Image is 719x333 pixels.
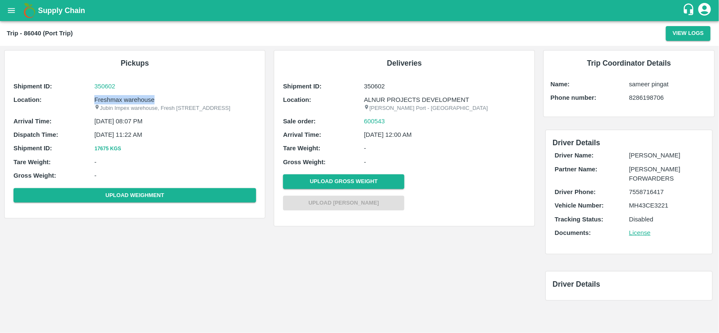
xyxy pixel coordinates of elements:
[13,83,52,90] b: Shipment ID:
[94,104,256,112] p: Jubin Impex warehouse, Fresh [STREET_ADDRESS]
[551,81,569,88] b: Name:
[555,202,604,209] b: Vehicle Number:
[629,215,703,224] p: Disabled
[13,118,51,125] b: Arrival Time:
[283,159,326,165] b: Gross Weight:
[94,130,256,139] p: [DATE] 11:22 AM
[283,96,311,103] b: Location:
[94,157,256,167] p: -
[94,95,256,104] p: Freshmax warehouse
[551,94,596,101] b: Phone number:
[13,96,42,103] b: Location:
[283,83,322,90] b: Shipment ID:
[364,95,526,104] p: ALNUR PROJECTS DEVELOPMENT
[13,131,58,138] b: Dispatch Time:
[629,229,651,236] a: License
[364,117,385,126] a: 600543
[555,189,596,195] b: Driver Phone:
[364,130,526,139] p: [DATE] 12:00 AM
[13,145,52,152] b: Shipment ID:
[281,57,528,69] h6: Deliveries
[13,172,56,179] b: Gross Weight:
[553,280,600,288] span: Driver Details
[629,80,708,89] p: sameer pingat
[94,171,256,180] p: -
[629,165,703,184] p: [PERSON_NAME] FORWARDERS
[555,152,593,159] b: Driver Name:
[682,3,697,18] div: customer-support
[629,151,703,160] p: [PERSON_NAME]
[555,216,603,223] b: Tracking Status:
[283,174,404,189] button: Upload Gross Weight
[697,2,712,19] div: account of current user
[629,201,703,210] p: MH43CE3221
[94,82,256,91] a: 350602
[283,145,321,152] b: Tare Weight:
[629,187,703,197] p: 7558716417
[364,144,526,153] p: -
[283,118,316,125] b: Sale order:
[38,5,682,16] a: Supply Chain
[21,2,38,19] img: logo
[94,117,256,126] p: [DATE] 08:07 PM
[555,229,591,236] b: Documents:
[2,1,21,20] button: open drawer
[7,30,73,37] b: Trip - 86040 (Port Trip)
[13,188,256,203] button: Upload Weighment
[555,166,597,173] b: Partner Name:
[551,57,708,69] h6: Trip Coordinator Details
[666,26,711,41] button: View Logs
[364,157,526,167] p: -
[364,104,526,112] p: [PERSON_NAME] Port - [GEOGRAPHIC_DATA]
[11,57,258,69] h6: Pickups
[38,6,85,15] b: Supply Chain
[364,82,526,91] p: 350602
[13,159,51,165] b: Tare Weight:
[629,93,708,102] p: 8286198706
[94,144,121,153] button: 17675 Kgs
[283,131,321,138] b: Arrival Time:
[553,139,600,147] span: Driver Details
